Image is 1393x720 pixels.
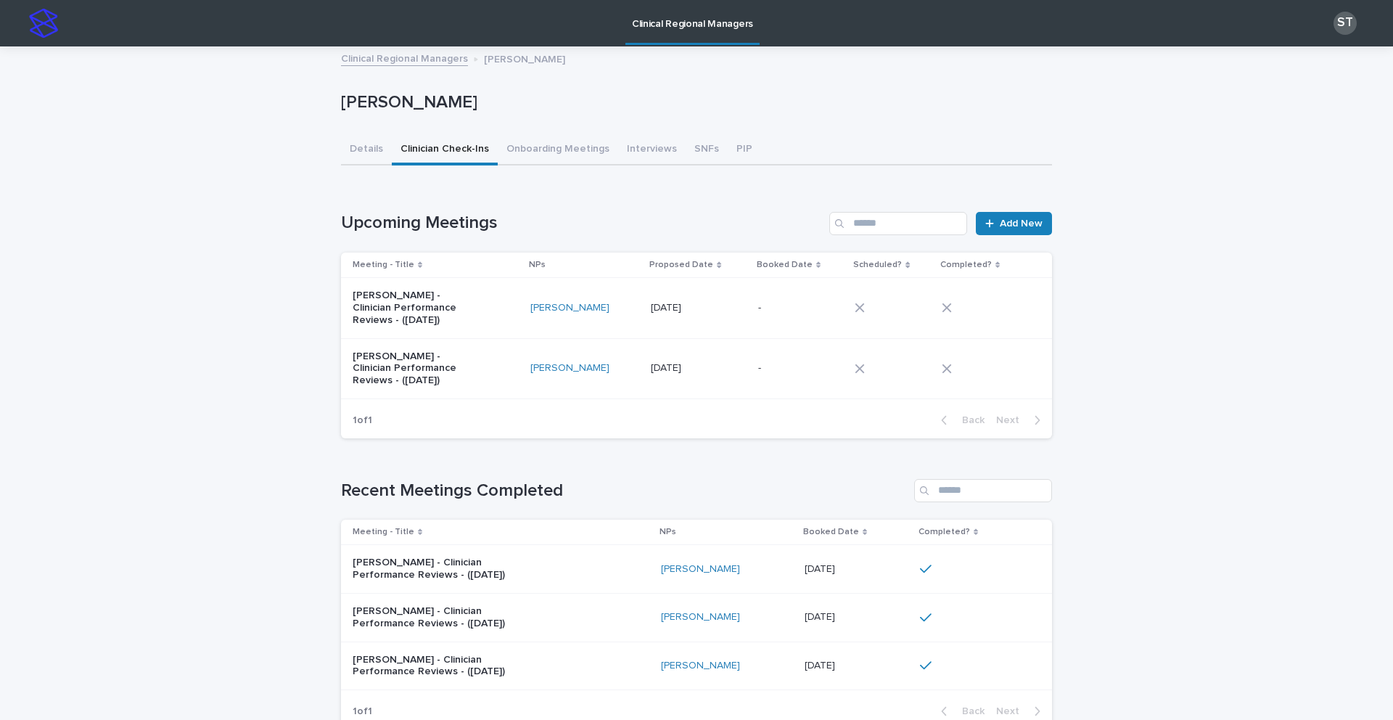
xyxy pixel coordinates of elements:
[805,608,838,623] p: [DATE]
[341,92,1046,113] p: [PERSON_NAME]
[530,362,609,375] a: [PERSON_NAME]
[649,257,713,273] p: Proposed Date
[29,9,58,38] img: stacker-logo-s-only.png
[353,524,414,540] p: Meeting - Title
[353,557,534,581] p: [PERSON_NAME] - Clinician Performance Reviews - ([DATE])
[341,213,823,234] h1: Upcoming Meetings
[758,359,764,375] p: -
[953,706,985,716] span: Back
[341,338,1052,398] tr: [PERSON_NAME] - Clinician Performance Reviews - ([DATE])[PERSON_NAME] [DATE][DATE] --
[914,479,1052,502] input: Search
[728,135,761,165] button: PIP
[686,135,728,165] button: SNFs
[484,50,565,66] p: [PERSON_NAME]
[341,278,1052,338] tr: [PERSON_NAME] - Clinician Performance Reviews - ([DATE])[PERSON_NAME] [DATE][DATE] --
[392,135,498,165] button: Clinician Check-Ins
[976,212,1052,235] a: Add New
[953,415,985,425] span: Back
[661,611,740,623] a: [PERSON_NAME]
[919,524,970,540] p: Completed?
[1334,12,1357,35] div: ST
[996,706,1028,716] span: Next
[661,563,740,576] a: [PERSON_NAME]
[1000,218,1043,229] span: Add New
[929,705,990,718] button: Back
[757,257,813,273] p: Booked Date
[341,49,468,66] a: Clinical Regional Managers
[661,660,740,672] a: [PERSON_NAME]
[353,654,534,679] p: [PERSON_NAME] - Clinician Performance Reviews - ([DATE])
[529,257,546,273] p: NPs
[990,705,1052,718] button: Next
[805,560,838,576] p: [DATE]
[341,593,1052,642] tr: [PERSON_NAME] - Clinician Performance Reviews - ([DATE])[PERSON_NAME] [DATE][DATE]
[758,299,764,314] p: -
[940,257,992,273] p: Completed?
[498,135,618,165] button: Onboarding Meetings
[341,403,384,438] p: 1 of 1
[353,605,534,630] p: [PERSON_NAME] - Clinician Performance Reviews - ([DATE])
[651,299,684,314] p: [DATE]
[353,257,414,273] p: Meeting - Title
[829,212,967,235] input: Search
[530,302,609,314] a: [PERSON_NAME]
[341,135,392,165] button: Details
[651,359,684,375] p: [DATE]
[659,524,676,540] p: NPs
[618,135,686,165] button: Interviews
[803,524,859,540] p: Booked Date
[341,480,908,502] h1: Recent Meetings Completed
[341,642,1052,690] tr: [PERSON_NAME] - Clinician Performance Reviews - ([DATE])[PERSON_NAME] [DATE][DATE]
[353,351,474,387] p: [PERSON_NAME] - Clinician Performance Reviews - ([DATE])
[353,290,474,326] p: [PERSON_NAME] - Clinician Performance Reviews - ([DATE])
[341,545,1052,594] tr: [PERSON_NAME] - Clinician Performance Reviews - ([DATE])[PERSON_NAME] [DATE][DATE]
[990,414,1052,427] button: Next
[853,257,902,273] p: Scheduled?
[929,414,990,427] button: Back
[805,657,838,672] p: [DATE]
[996,415,1028,425] span: Next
